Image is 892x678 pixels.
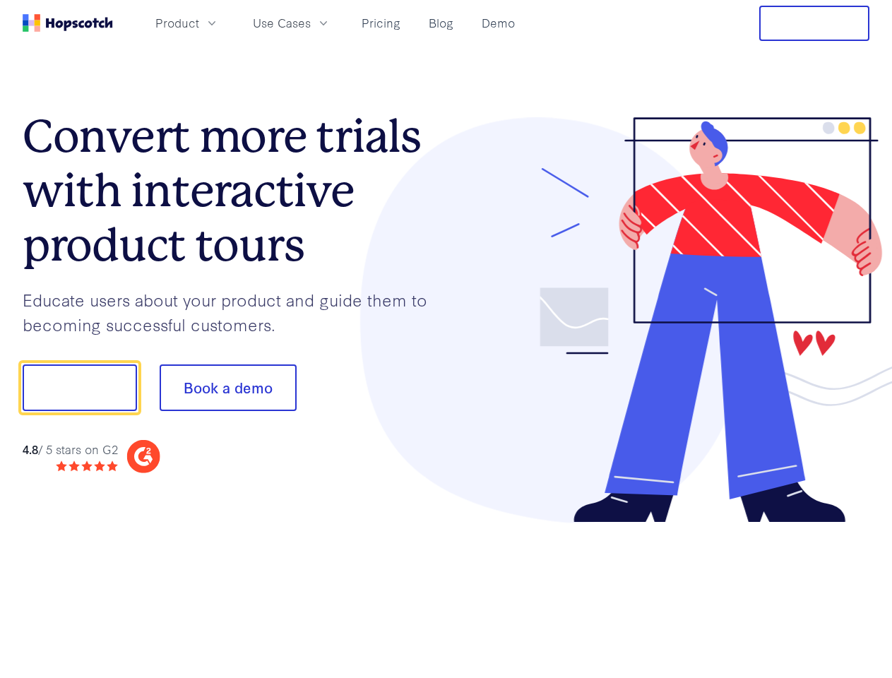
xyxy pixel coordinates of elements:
p: Educate users about your product and guide them to becoming successful customers. [23,287,446,336]
a: Pricing [356,11,406,35]
span: Product [155,14,199,32]
a: Demo [476,11,521,35]
h1: Convert more trials with interactive product tours [23,109,446,272]
div: / 5 stars on G2 [23,441,118,458]
button: Show me! [23,364,137,411]
span: Use Cases [253,14,311,32]
button: Product [147,11,227,35]
button: Free Trial [759,6,869,41]
a: Home [23,14,113,32]
a: Blog [423,11,459,35]
button: Book a demo [160,364,297,411]
strong: 4.8 [23,441,38,457]
button: Use Cases [244,11,339,35]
